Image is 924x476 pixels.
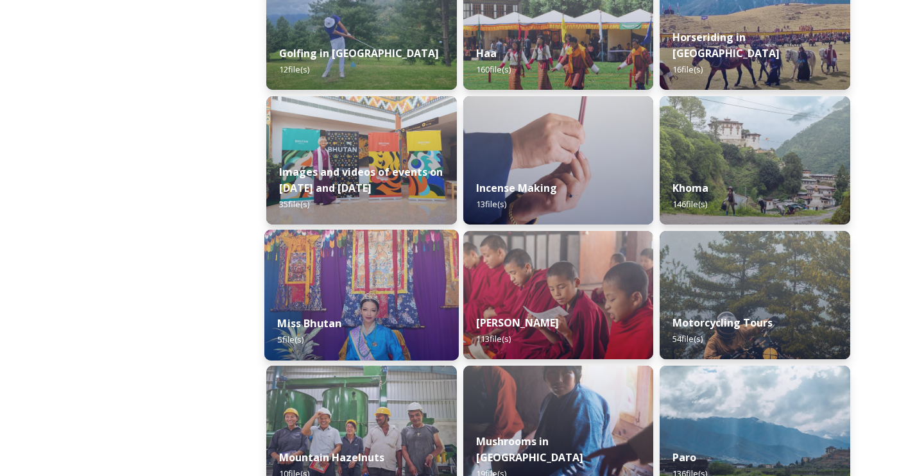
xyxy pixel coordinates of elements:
[279,46,439,60] strong: Golfing in [GEOGRAPHIC_DATA]
[660,231,850,359] img: By%2520Leewang%2520Tobgay%252C%2520President%252C%2520The%2520Badgers%2520Motorcycle%2520Club%252...
[476,46,497,60] strong: Haa
[672,450,696,464] strong: Paro
[476,434,583,464] strong: Mushrooms in [GEOGRAPHIC_DATA]
[279,64,309,75] span: 12 file(s)
[476,198,506,210] span: 13 file(s)
[279,165,443,195] strong: Images and videos of events on [DATE] and [DATE]
[279,450,384,464] strong: Mountain Hazelnuts
[672,30,780,60] strong: Horseriding in [GEOGRAPHIC_DATA]
[266,96,457,225] img: A%2520guest%2520with%2520new%2520signage%2520at%2520the%2520airport.jpeg
[279,198,309,210] span: 35 file(s)
[277,334,304,345] span: 5 file(s)
[672,333,703,344] span: 54 file(s)
[672,316,773,330] strong: Motorcycling Tours
[672,64,703,75] span: 16 file(s)
[463,96,654,225] img: _SCH5631.jpg
[463,231,654,359] img: Mongar%2520and%2520Dametshi%2520110723%2520by%2520Amp%2520Sripimanwat-9.jpg
[476,181,557,195] strong: Incense Making
[476,333,511,344] span: 113 file(s)
[264,230,459,361] img: Miss%2520Bhutan%2520Tashi%2520Choden%25205.jpg
[476,64,511,75] span: 160 file(s)
[672,198,707,210] span: 146 file(s)
[660,96,850,225] img: Khoma%2520130723%2520by%2520Amp%2520Sripimanwat-7.jpg
[476,316,559,330] strong: [PERSON_NAME]
[277,316,341,330] strong: Miss Bhutan
[672,181,708,195] strong: Khoma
